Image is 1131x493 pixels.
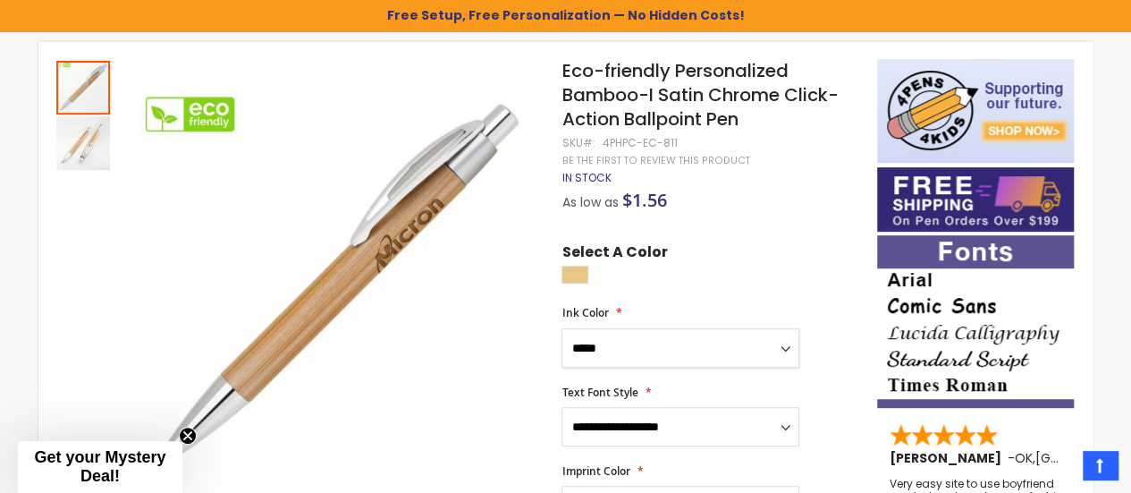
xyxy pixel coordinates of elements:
span: Eco-friendly Personalized Bamboo-I Satin Chrome Click-Action Ballpoint Pen [561,58,838,132]
strong: SKU [561,135,595,150]
span: Imprint Color [561,463,629,479]
span: Get your Mystery Deal! [34,448,165,485]
div: Eco-friendly Personalized Bamboo-I Satin Chrome Click-Action Ballpoint Pen [56,59,112,115]
button: Close teaser [179,427,197,445]
a: Be the first to review this product [561,154,749,167]
div: 4PHPC-EC-811 [602,136,677,150]
span: $1.56 [621,188,666,212]
span: OK [1015,449,1033,467]
div: Eco-friendly Personalized Bamboo-I Satin Chrome Click-Action Ballpoint Pen [56,115,110,170]
img: 4pens 4 kids [877,59,1074,163]
span: Ink Color [561,305,608,320]
div: Get your Mystery Deal!Close teaser [18,441,182,493]
img: font-personalization-examples [877,235,1074,408]
img: Eco-friendly Personalized Bamboo-I Satin Chrome Click-Action Ballpoint Pen [56,116,110,170]
div: Availability [561,171,611,185]
span: [PERSON_NAME] [890,449,1008,467]
span: As low as [561,193,618,211]
a: Top [1083,451,1118,480]
img: Free shipping on orders over $199 [877,167,1074,232]
span: Text Font Style [561,385,637,400]
span: Select A Color [561,242,667,267]
span: In stock [561,170,611,185]
div: Bamboo [561,266,588,284]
